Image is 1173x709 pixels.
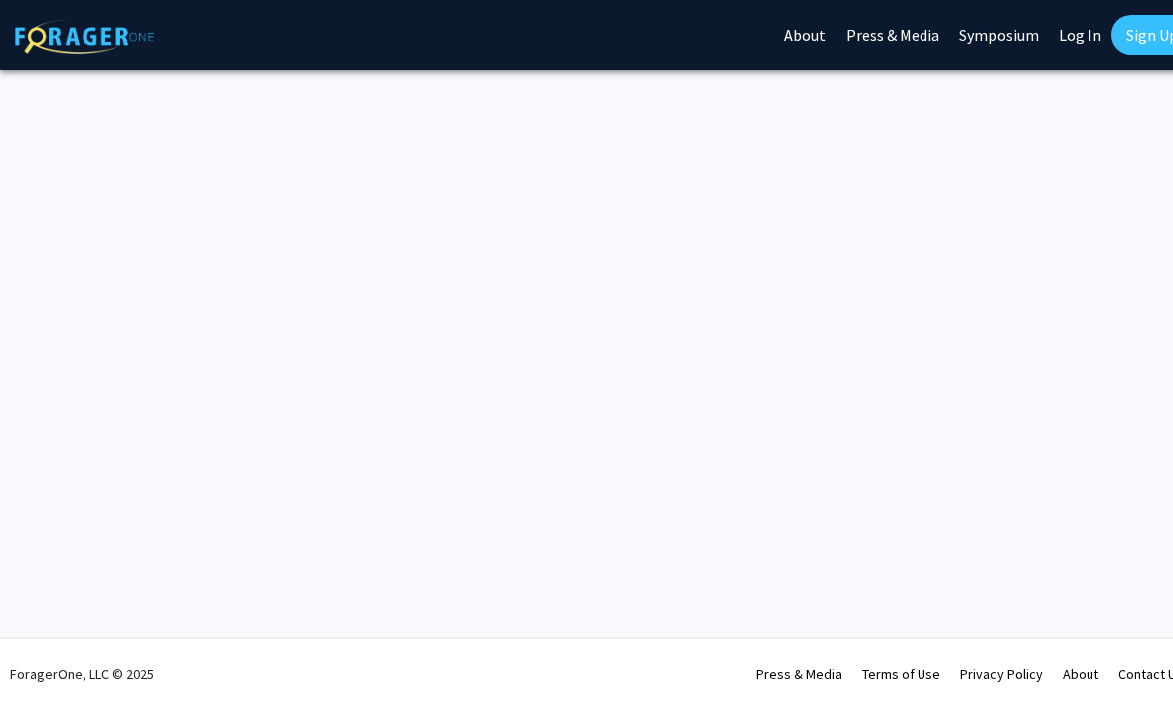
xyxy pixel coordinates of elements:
img: ForagerOne Logo [15,19,154,54]
a: About [1063,665,1098,683]
a: Press & Media [756,665,842,683]
a: Terms of Use [862,665,940,683]
a: Privacy Policy [960,665,1043,683]
div: ForagerOne, LLC © 2025 [10,639,154,709]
